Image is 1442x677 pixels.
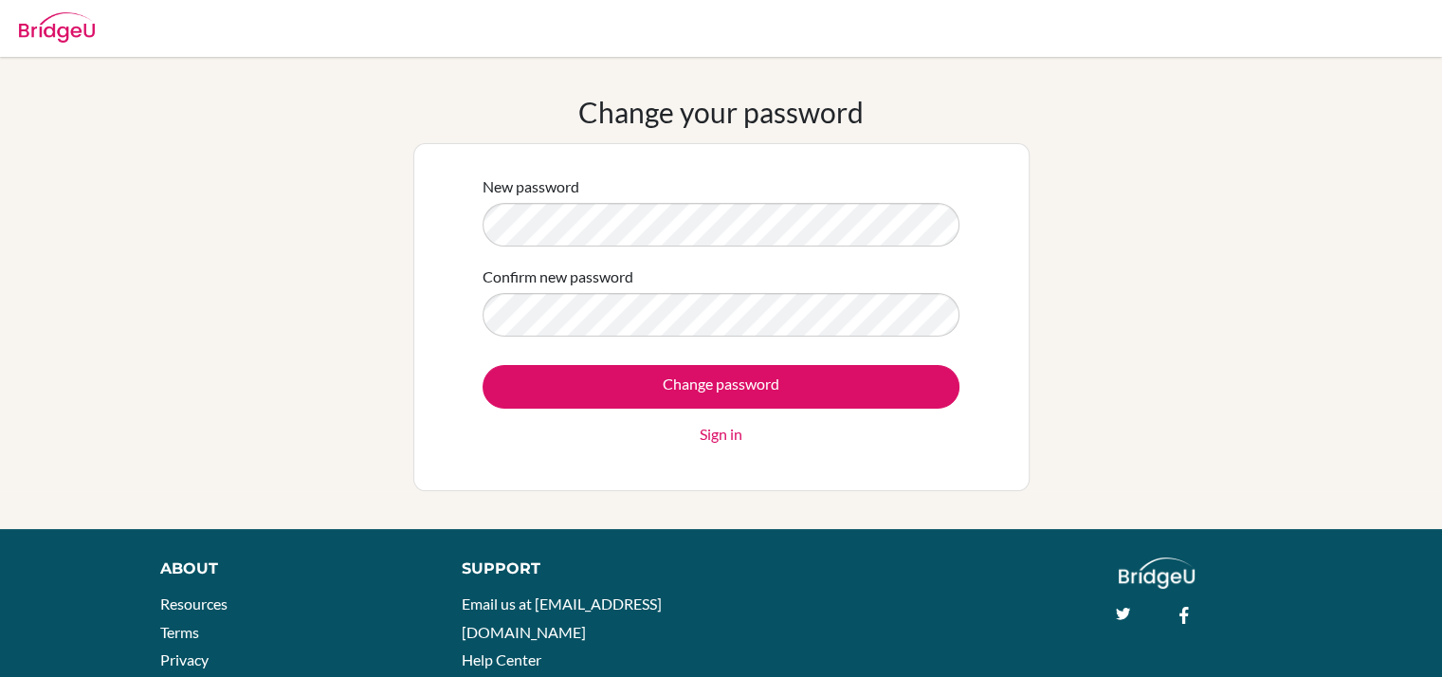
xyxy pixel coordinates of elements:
div: About [160,558,419,580]
div: Support [462,558,701,580]
a: Help Center [462,650,541,668]
input: Change password [483,365,959,409]
a: Sign in [700,423,742,446]
label: Confirm new password [483,265,633,288]
h1: Change your password [578,95,864,129]
a: Privacy [160,650,209,668]
a: Terms [160,623,199,641]
label: New password [483,175,579,198]
img: Bridge-U [19,12,95,43]
img: logo_white@2x-f4f0deed5e89b7ecb1c2cc34c3e3d731f90f0f143d5ea2071677605dd97b5244.png [1119,558,1196,589]
a: Resources [160,595,228,613]
a: Email us at [EMAIL_ADDRESS][DOMAIN_NAME] [462,595,662,641]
